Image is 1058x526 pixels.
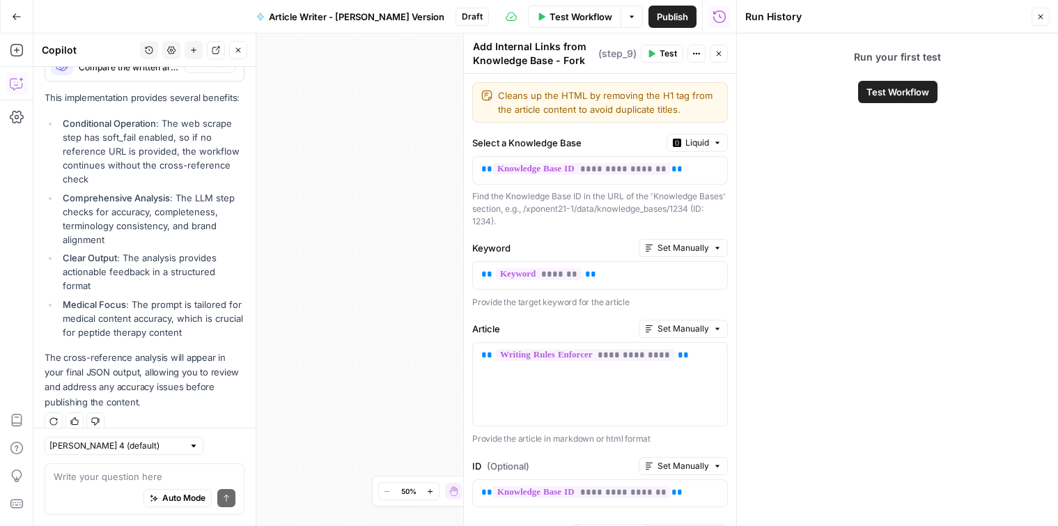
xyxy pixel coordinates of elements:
[63,118,156,129] strong: Conditional Operation
[45,91,244,105] p: This implementation provides several benefits:
[639,457,728,475] button: Set Manually
[657,10,688,24] span: Publish
[42,43,136,57] div: Copilot
[59,116,244,186] li: : The web scrape step has soft_fail enabled, so if no reference URL is provided, the workflow con...
[528,6,621,28] button: Test Workflow
[639,320,728,338] button: Set Manually
[472,432,728,446] p: Provide the article in markdown or html format
[858,81,938,103] button: Test Workflow
[473,40,595,68] textarea: Add Internal Links from Knowledge Base - Fork
[49,439,183,453] input: Claude Sonnet 4 (default)
[472,322,633,336] label: Article
[667,134,728,152] button: Liquid
[63,192,170,203] strong: Comprehensive Analysis
[641,45,683,63] button: Test
[162,492,205,504] span: Auto Mode
[269,10,444,24] span: Article Writer - [PERSON_NAME] Version
[59,251,244,293] li: : The analysis provides actionable feedback in a structured format
[472,295,728,309] p: Provide the target keyword for the article
[648,6,697,28] button: Publish
[658,242,709,254] span: Set Manually
[143,489,212,507] button: Auto Mode
[550,10,612,24] span: Test Workflow
[472,136,661,150] label: Select a Knowledge Base
[59,297,244,339] li: : The prompt is tailored for medical content accuracy, which is crucial for peptide therapy content
[498,88,719,116] textarea: Cleans up the HTML by removing the H1 tag from the article content to avoid duplicate titles.
[401,486,417,497] span: 50%
[472,241,633,255] label: Keyword
[63,299,126,310] strong: Medical Focus
[59,191,244,247] li: : The LLM step checks for accuracy, completeness, terminology consistency, and brand alignment
[472,190,728,228] div: Find the Knowledge Base ID in the URL of the 'Knowledge Bases' section, e.g., /xponent21-1/data/k...
[487,459,529,473] span: (Optional)
[658,460,709,472] span: Set Manually
[472,459,633,473] label: ID
[248,6,453,28] button: Article Writer - [PERSON_NAME] Version
[837,33,958,81] span: Run your first test
[658,323,709,335] span: Set Manually
[63,252,117,263] strong: Clear Output
[685,137,709,149] span: Liquid
[45,350,244,410] p: The cross-reference analysis will appear in your final JSON output, allowing you to review and ad...
[660,47,677,60] span: Test
[598,47,637,61] span: ( step_9 )
[79,61,179,74] span: Compare the written article against the reference URL content to identify inaccuracies or discrep...
[462,10,483,23] span: Draft
[639,239,728,257] button: Set Manually
[866,85,929,99] span: Test Workflow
